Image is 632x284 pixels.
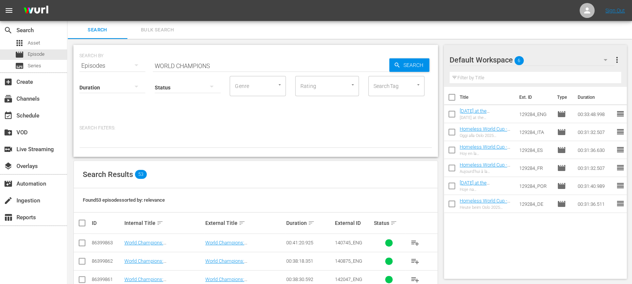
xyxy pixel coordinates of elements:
[124,240,191,251] a: World Champions: [GEOGRAPHIC_DATA] 1998 (EN)
[135,170,147,179] span: 53
[612,51,621,69] button: more_vert
[460,151,513,156] div: Hoy en la [GEOGRAPHIC_DATA] 2025 Homeless World Cup
[516,195,554,213] td: 129284_DE
[514,53,524,68] span: 6
[616,145,625,154] span: reorder
[308,220,315,226] span: sort
[28,62,41,70] span: Series
[15,39,24,48] span: Asset
[574,177,616,195] td: 00:31:40.989
[276,81,283,88] button: Open
[4,179,13,188] span: Automation
[460,108,507,131] a: [DATE] at the [GEOGRAPHIC_DATA] 2025 Homeless World Cup (EN)
[406,252,424,270] button: playlist_add
[4,145,13,154] span: Live Streaming
[335,220,372,226] div: External ID
[616,127,625,136] span: reorder
[83,170,133,179] span: Search Results
[4,77,13,86] span: Create
[460,187,513,192] div: Hoje na [GEOGRAPHIC_DATA] 2025 Homeless World Cup
[574,159,616,177] td: 00:31:32.507
[460,133,513,138] div: Oggi alla Oslo 2025 Homeless World Cup
[92,258,122,264] div: 86399862
[286,258,333,264] div: 00:38:18.351
[349,81,356,88] button: Open
[516,123,554,141] td: 129284_ITA
[516,159,554,177] td: 129284_FR
[205,219,284,227] div: External Title
[557,146,566,155] span: Episode
[400,58,429,72] span: Search
[516,105,554,123] td: 129284_ENG
[605,7,625,13] a: Sign Out
[406,234,424,252] button: playlist_add
[552,87,573,108] th: Type
[616,109,625,118] span: reorder
[335,258,362,264] span: 140875_ENG
[205,258,262,269] a: World Champions: [GEOGRAPHIC_DATA] 2018
[286,240,333,245] div: 00:41:20.925
[79,125,432,131] p: Search Filters:
[18,2,54,19] img: ans4CAIJ8jUAAAAAAAAAAAAAAAAAAAAAAAAgQb4GAAAAAAAAAAAAAAAAAAAAAAAAJMjXAAAAAAAAAAAAAAAAAAAAAAAAgAT5G...
[460,126,510,137] a: Homeless World Cup - HL Show Playouts (IT)
[389,58,429,72] button: Search
[516,141,554,159] td: 129284_ES
[83,197,165,203] span: Found 53 episodes sorted by: relevance
[515,87,552,108] th: Ext. ID
[4,162,13,171] span: Overlays
[4,128,13,137] span: VOD
[92,277,122,282] div: 86399861
[460,115,513,120] div: [DATE] at the [GEOGRAPHIC_DATA] 2025 Homeless World Cup
[157,220,163,226] span: sort
[4,111,13,120] span: Schedule
[460,180,507,202] a: [DATE] at the [GEOGRAPHIC_DATA] 2025 Homeless World Cup (PT)
[460,87,515,108] th: Title
[557,110,566,119] span: Episode
[4,94,13,103] span: Channels
[390,220,397,226] span: sort
[411,275,420,284] span: playlist_add
[574,141,616,159] td: 00:31:36.630
[411,257,420,266] span: playlist_add
[557,164,566,172] span: Episode
[557,199,566,208] span: Episode
[573,87,618,108] th: Duration
[557,128,566,137] span: Episode
[450,49,615,70] div: Default Workspace
[239,220,245,226] span: sort
[205,240,262,251] a: World Champions: [GEOGRAPHIC_DATA] 1998
[4,6,13,15] span: menu
[335,240,362,245] span: 140745_ENG
[28,51,45,58] span: Episode
[286,277,333,282] div: 00:38:30.592
[516,177,554,195] td: 129284_POR
[79,55,145,76] div: Episodes
[574,105,616,123] td: 00:33:48.998
[574,123,616,141] td: 00:31:32.507
[15,50,24,59] span: Episode
[616,181,625,190] span: reorder
[335,277,362,282] span: 142047_ENG
[92,240,122,245] div: 86399863
[612,55,621,64] span: more_vert
[286,219,333,227] div: Duration
[574,195,616,213] td: 00:31:36.511
[72,26,123,34] span: Search
[616,163,625,172] span: reorder
[374,219,404,227] div: Status
[460,205,513,210] div: Heute beim Oslo 2025 Homeless World Cup
[460,198,510,209] a: Homeless World Cup - HL Show Playouts (DE)
[4,26,13,35] span: Search
[124,219,203,227] div: Internal Title
[4,213,13,222] span: Reports
[415,81,422,88] button: Open
[616,199,625,208] span: reorder
[460,144,510,155] a: Homeless World Cup - HL Show Playouts (ES)
[411,238,420,247] span: playlist_add
[460,169,513,174] div: Aujourd'hui à la [GEOGRAPHIC_DATA] 2025 Homeless World Cup
[132,26,183,34] span: Bulk Search
[124,258,191,269] a: World Champions: [GEOGRAPHIC_DATA] 2018 (EN)
[92,220,122,226] div: ID
[28,39,40,47] span: Asset
[460,162,510,173] a: Homeless World Cup - HL Show Playouts (FR)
